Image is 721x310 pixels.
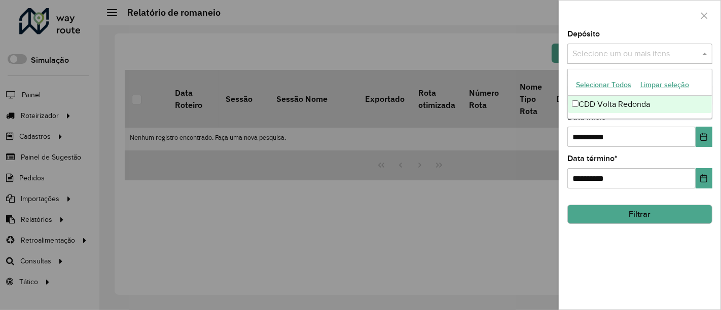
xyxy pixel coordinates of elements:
button: Selecionar Todos [571,77,636,93]
button: Choose Date [696,168,712,188]
label: Depósito [567,28,600,40]
ng-dropdown-panel: Options list [567,69,713,119]
button: Filtrar [567,205,712,224]
button: Limpar seleção [636,77,694,93]
label: Data término [567,152,618,165]
button: Choose Date [696,127,712,147]
div: CDD Volta Redonda [568,96,712,113]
